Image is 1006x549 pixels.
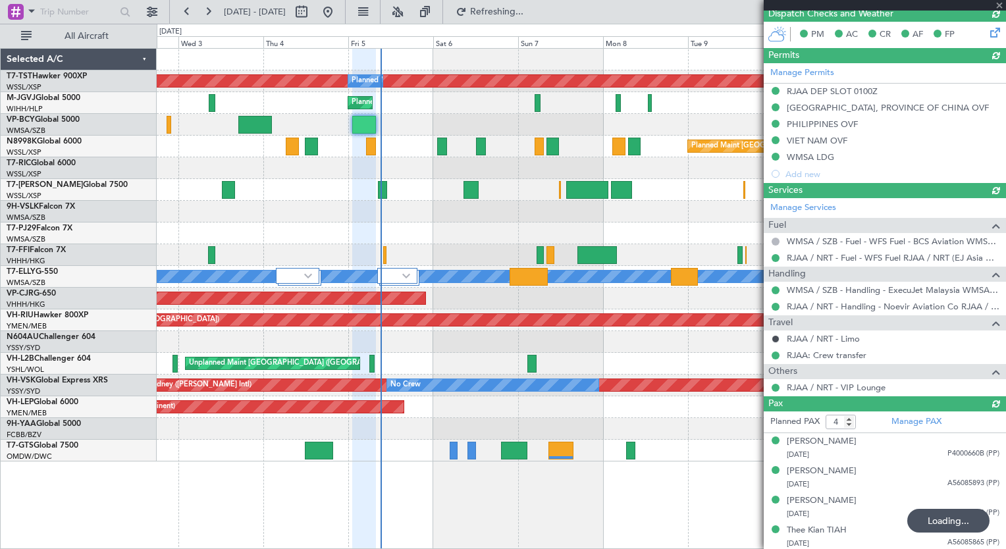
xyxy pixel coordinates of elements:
a: WMSA/SZB [7,234,45,244]
span: T7-RIC [7,159,31,167]
a: VH-LEPGlobal 6000 [7,398,78,406]
span: VH-L2B [7,355,34,363]
a: YSHL/WOL [7,365,44,375]
div: No Crew [390,375,421,395]
div: Wed 3 [178,36,263,48]
div: Thu 4 [263,36,348,48]
div: Loading... [907,509,990,533]
a: VP-BCYGlobal 5000 [7,116,80,124]
span: N8998K [7,138,37,145]
a: VP-CJRG-650 [7,290,56,298]
a: YMEN/MEB [7,321,47,331]
span: T7-[PERSON_NAME] [7,181,83,189]
span: All Aircraft [34,32,139,41]
div: Mon 8 [603,36,688,48]
input: Trip Number [40,2,116,22]
div: Unplanned Maint [GEOGRAPHIC_DATA] ([GEOGRAPHIC_DATA]) [189,353,406,373]
a: 9H-YAAGlobal 5000 [7,420,81,428]
a: WMSA/SZB [7,213,45,222]
a: T7-GTSGlobal 7500 [7,442,78,450]
span: [DATE] - [DATE] [224,6,286,18]
span: T7-PJ29 [7,224,36,232]
span: 9H-VSLK [7,203,39,211]
a: VHHH/HKG [7,300,45,309]
a: WSSL/XSP [7,169,41,179]
span: VP-CJR [7,290,34,298]
img: arrow-gray.svg [402,273,410,278]
span: 9H-YAA [7,420,36,428]
img: arrow-gray.svg [304,273,312,278]
span: T7-FFI [7,246,30,254]
span: VP-BCY [7,116,35,124]
div: Sat 6 [433,36,518,48]
div: [DATE] [159,26,182,38]
div: Planned Maint [GEOGRAPHIC_DATA] (Seletar) [691,136,846,156]
a: T7-TSTHawker 900XP [7,72,87,80]
a: N8998KGlobal 6000 [7,138,82,145]
div: Sun 7 [518,36,603,48]
button: All Aircraft [14,26,143,47]
span: T7-TST [7,72,32,80]
span: N604AU [7,333,39,341]
a: FCBB/BZV [7,430,41,440]
a: YSSY/SYD [7,343,40,353]
a: T7-FFIFalcon 7X [7,246,66,254]
a: WMSA/SZB [7,126,45,136]
span: T7-GTS [7,442,34,450]
a: VH-RIUHawker 800XP [7,311,88,319]
a: WSSL/XSP [7,191,41,201]
span: Refreshing... [469,7,525,16]
a: T7-ELLYG-550 [7,268,58,276]
a: VH-L2BChallenger 604 [7,355,91,363]
a: YSSY/SYD [7,386,40,396]
a: T7-[PERSON_NAME]Global 7500 [7,181,128,189]
span: T7-ELLY [7,268,36,276]
a: WSSL/XSP [7,82,41,92]
a: 9H-VSLKFalcon 7X [7,203,75,211]
div: Planned Maint [GEOGRAPHIC_DATA] (Seletar) [352,93,506,113]
span: VH-RIU [7,311,34,319]
div: Planned Maint [352,71,400,91]
button: Refreshing... [450,1,529,22]
a: M-JGVJGlobal 5000 [7,94,80,102]
div: Tue 9 [688,36,773,48]
span: VH-VSK [7,377,36,384]
a: T7-RICGlobal 6000 [7,159,76,167]
a: WIHH/HLP [7,104,43,114]
a: YMEN/MEB [7,408,47,418]
div: Unplanned Maint Sydney ([PERSON_NAME] Intl) [90,375,251,395]
a: N604AUChallenger 604 [7,333,95,341]
a: VH-VSKGlobal Express XRS [7,377,108,384]
div: Fri 5 [348,36,433,48]
a: OMDW/DWC [7,452,52,461]
a: VHHH/HKG [7,256,45,266]
span: M-JGVJ [7,94,36,102]
a: WMSA/SZB [7,278,45,288]
span: VH-LEP [7,398,34,406]
a: T7-PJ29Falcon 7X [7,224,72,232]
a: WSSL/XSP [7,147,41,157]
